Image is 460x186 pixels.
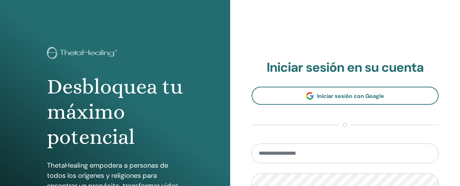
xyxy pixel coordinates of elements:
a: Iniciar sesión con Google [252,87,439,105]
font: Iniciar sesión en su cuenta [267,59,424,76]
font: o [343,121,347,129]
font: Desbloquea tu máximo potencial [47,74,183,149]
font: Iniciar sesión con Google [317,92,384,100]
